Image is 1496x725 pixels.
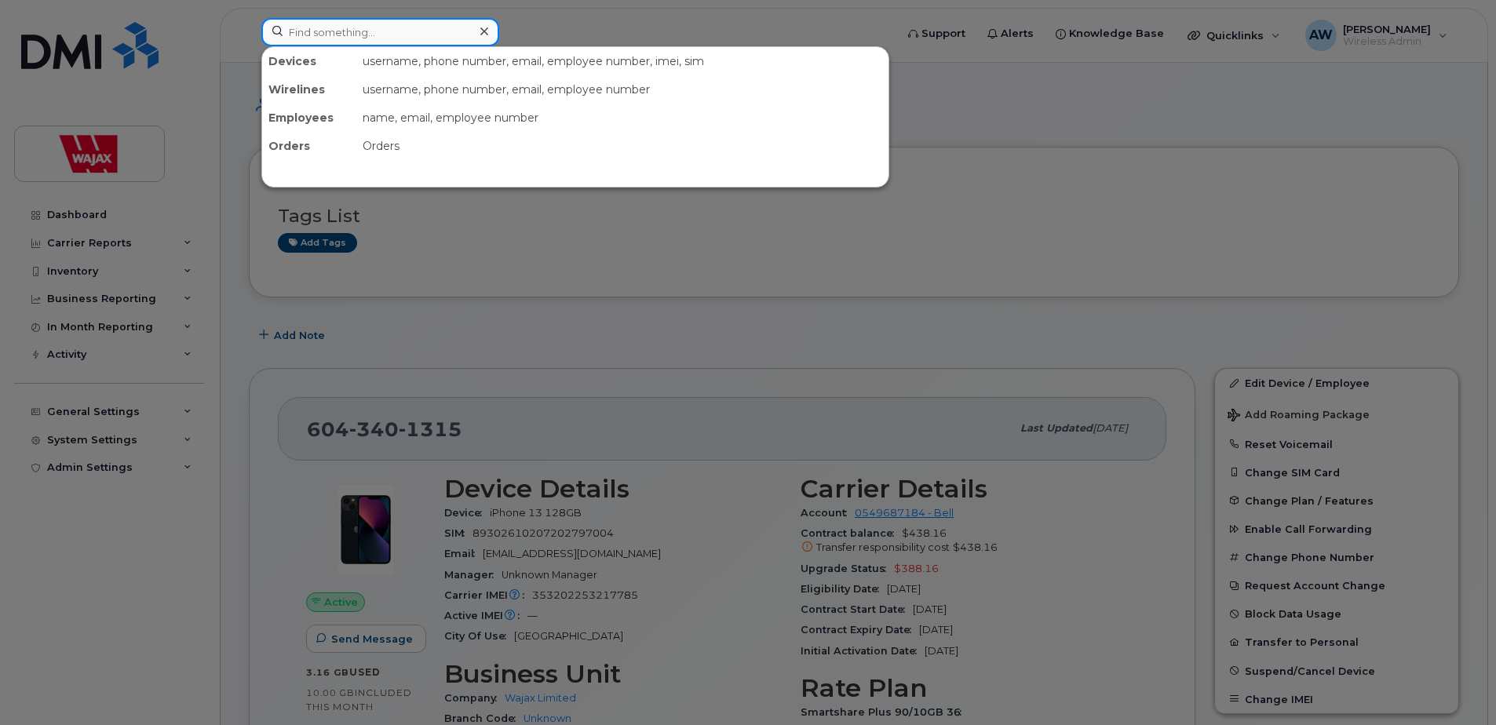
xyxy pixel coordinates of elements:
div: username, phone number, email, employee number [356,75,888,104]
div: Orders [356,132,888,160]
div: username, phone number, email, employee number, imei, sim [356,47,888,75]
div: Orders [262,132,356,160]
div: Employees [262,104,356,132]
div: name, email, employee number [356,104,888,132]
div: Wirelines [262,75,356,104]
div: Devices [262,47,356,75]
